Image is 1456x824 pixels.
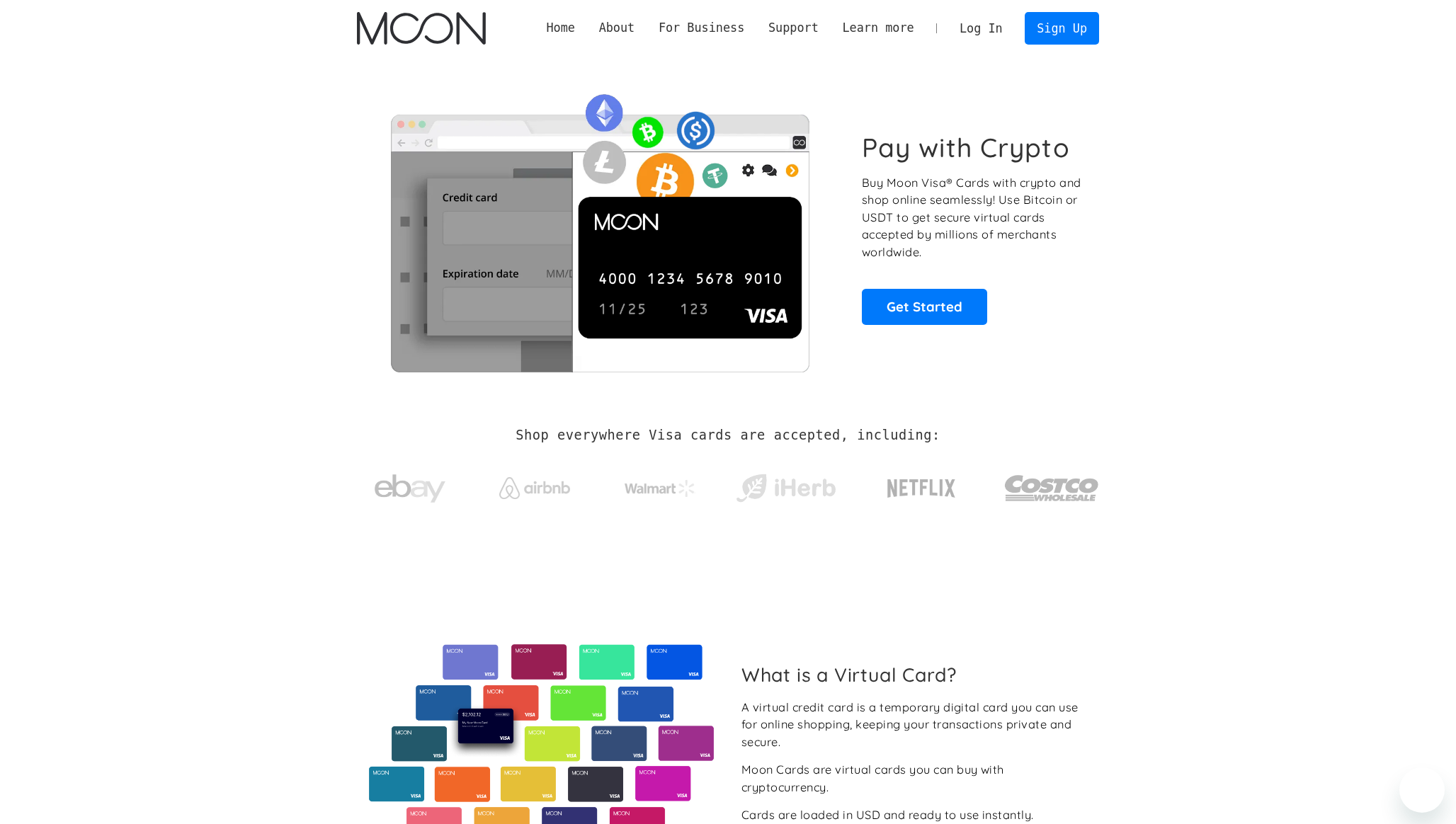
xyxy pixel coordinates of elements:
[599,19,635,37] div: About
[858,457,985,513] a: Netflix
[733,470,838,507] img: iHerb
[659,19,744,37] div: For Business
[831,19,926,37] div: Learn more
[357,12,485,45] img: Moon Logo
[1004,447,1099,522] a: Costco
[608,466,713,504] a: Walmart
[886,471,957,506] img: Netflix
[587,19,647,37] div: About
[948,13,1014,44] a: Log In
[741,699,1088,751] div: A virtual credit card is a temporary digital card you can use for online shopping, keeping your t...
[1399,767,1445,813] iframe: Button to launch messaging window
[357,452,462,518] a: ebay
[375,467,445,511] img: ebay
[1025,12,1098,44] a: Sign Up
[482,463,588,506] a: Airbnb
[516,428,940,443] h2: Shop everywhere Visa cards are accepted, including:
[647,19,756,37] div: For Business
[733,456,838,514] a: iHerb
[862,289,987,324] a: Get Started
[357,12,485,45] a: home
[499,477,570,499] img: Airbnb
[625,480,695,497] img: Walmart
[862,132,1070,164] h1: Pay with Crypto
[535,19,587,37] a: Home
[741,761,1088,796] div: Moon Cards are virtual cards you can buy with cryptocurrency.
[357,84,842,372] img: Moon Cards let you spend your crypto anywhere Visa is accepted.
[842,19,914,37] div: Learn more
[756,19,830,37] div: Support
[768,19,819,37] div: Support
[741,663,1088,686] h2: What is a Virtual Card?
[1004,462,1099,515] img: Costco
[862,174,1084,261] p: Buy Moon Visa® Cards with crypto and shop online seamlessly! Use Bitcoin or USDT to get secure vi...
[741,806,1034,824] div: Cards are loaded in USD and ready to use instantly.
